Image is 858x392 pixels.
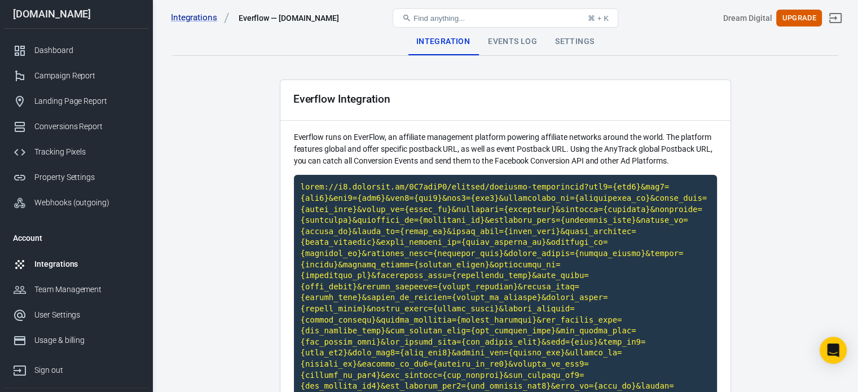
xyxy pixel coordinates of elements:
div: Settings [546,28,603,55]
a: Usage & billing [4,328,148,353]
a: Sign out [822,5,849,32]
div: Conversions Report [34,121,139,133]
a: Integrations [4,252,148,277]
a: Integrations [171,12,230,24]
div: Dashboard [34,45,139,56]
div: Property Settings [34,171,139,183]
a: Campaign Report [4,63,148,89]
div: Integration [407,28,479,55]
a: User Settings [4,302,148,328]
a: Landing Page Report [4,89,148,114]
div: Team Management [34,284,139,296]
button: Upgrade [776,10,822,27]
div: Account id: 3Y0cixK8 [723,12,772,24]
div: Events Log [479,28,546,55]
a: Property Settings [4,165,148,190]
div: User Settings [34,309,139,321]
a: Conversions Report [4,114,148,139]
span: Find anything... [413,14,465,23]
li: Account [4,224,148,252]
a: Dashboard [4,38,148,63]
div: Tracking Pixels [34,146,139,158]
p: Everflow runs on EverFlow, an affiliate management platform powering affiliate networks around th... [294,131,717,167]
div: [DOMAIN_NAME] [4,9,148,19]
a: Sign out [4,353,148,383]
div: Integrations [34,258,139,270]
a: Team Management [4,277,148,302]
a: Webhooks (outgoing) [4,190,148,215]
div: ⌘ + K [588,14,609,23]
div: Webhooks (outgoing) [34,197,139,209]
a: Tracking Pixels [4,139,148,165]
div: Landing Page Report [34,95,139,107]
div: Everflow Integration [293,93,390,105]
button: Find anything...⌘ + K [393,8,618,28]
div: Open Intercom Messenger [820,337,847,364]
div: Sign out [34,364,139,376]
div: Usage & billing [34,334,139,346]
div: Campaign Report [34,70,139,82]
div: Everflow — bdcnews.site [239,12,339,24]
